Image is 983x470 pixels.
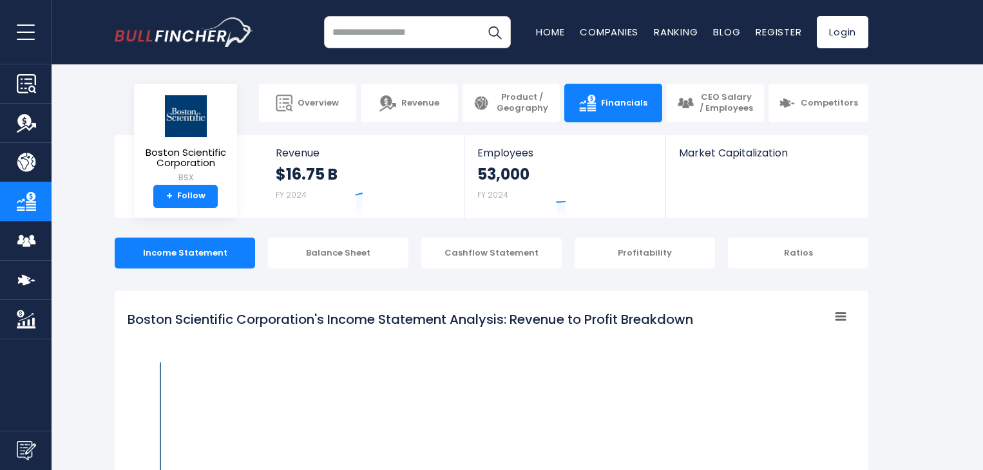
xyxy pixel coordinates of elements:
span: Market Capitalization [679,147,854,159]
strong: + [166,191,173,202]
div: Income Statement [115,238,255,268]
a: CEO Salary / Employees [667,84,764,122]
a: Revenue $16.75 B FY 2024 [263,135,464,218]
div: Profitability [575,238,715,268]
a: Boston Scientific Corporation BSX [144,94,227,185]
a: Overview [259,84,356,122]
span: Financials [601,98,647,109]
small: FY 2024 [477,189,508,200]
img: bullfincher logo [115,17,253,47]
a: +Follow [153,185,218,208]
span: CEO Salary / Employees [699,92,754,114]
tspan: Boston Scientific Corporation's Income Statement Analysis: Revenue to Profit Breakdown [128,310,693,328]
span: Employees [477,147,652,159]
a: Go to homepage [115,17,253,47]
div: Cashflow Statement [421,238,562,268]
a: Blog [713,25,740,39]
strong: $16.75 B [276,164,338,184]
a: Product / Geography [463,84,560,122]
a: Login [817,16,868,48]
a: Employees 53,000 FY 2024 [464,135,665,218]
span: Revenue [276,147,452,159]
div: Balance Sheet [268,238,408,268]
span: Competitors [801,98,858,109]
a: Register [756,25,801,39]
span: Product / Geography [495,92,549,114]
small: FY 2024 [276,189,307,200]
a: Market Capitalization [666,135,867,181]
button: Search [479,16,511,48]
strong: 53,000 [477,164,530,184]
span: Boston Scientific Corporation [144,147,227,169]
a: Revenue [361,84,458,122]
span: Overview [298,98,339,109]
div: Ratios [728,238,868,268]
small: BSX [144,172,227,183]
a: Home [536,25,564,39]
a: Financials [564,84,662,122]
span: Revenue [401,98,439,109]
a: Ranking [654,25,698,39]
a: Competitors [768,84,868,122]
a: Companies [580,25,638,39]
